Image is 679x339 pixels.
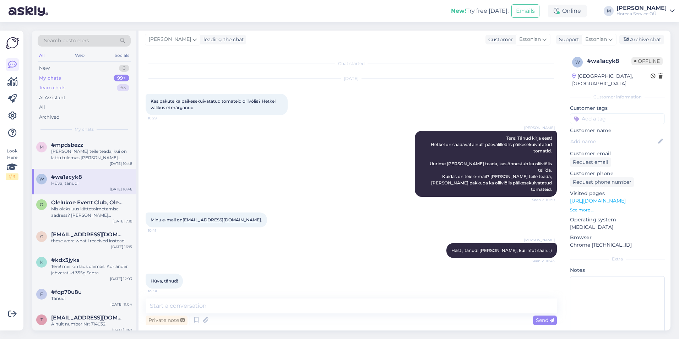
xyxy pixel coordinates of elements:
div: Customer [485,36,513,43]
span: timofei@schlossle-hotels.com [51,314,125,321]
span: g [40,234,43,239]
div: Team chats [39,84,65,91]
div: 1 / 3 [6,173,18,180]
span: k [40,259,43,265]
span: Kas pakute ka päikesekuivatatud tomateid oliivõlis? Hetkel valikus ei märganud. [151,98,277,110]
span: Seen ✓ 10:43 [528,258,555,264]
div: [PERSON_NAME] [616,5,667,11]
span: My chats [75,126,94,133]
div: Chat started [146,60,557,67]
span: Hästi, tänud! [PERSON_NAME], kui infot saan. :) [451,248,552,253]
div: New [39,65,50,72]
a: [PERSON_NAME]Horeca Service OÜ [616,5,675,17]
div: Ainult number Nr: 714032 [51,321,132,327]
span: [PERSON_NAME] [524,125,555,130]
div: AI Assistant [39,94,65,101]
div: My chats [39,75,61,82]
p: Notes [570,267,665,274]
p: Browser [570,234,665,241]
div: 0 [119,65,129,72]
div: [DATE] 12:03 [110,276,132,281]
div: Tänud! [51,295,132,302]
div: [GEOGRAPHIC_DATA], [GEOGRAPHIC_DATA] [572,72,651,87]
div: Private note [146,316,188,325]
p: Customer email [570,150,665,157]
span: 10:41 [148,228,174,233]
div: M [604,6,614,16]
div: 63 [117,84,129,91]
div: [DATE] [146,75,557,82]
span: [PERSON_NAME] [149,36,191,43]
div: [PERSON_NAME] teile teada, kui on lattu tulemas [PERSON_NAME]. Kuidas teie e-maili aadress on? [51,148,132,161]
span: Olelukoe Event Club, OleLukoe Fantazija OÜ [51,199,125,206]
div: Customer information [570,94,665,100]
div: All [38,51,46,60]
span: Seen ✓ 10:39 [528,197,555,203]
span: Estonian [519,36,541,43]
p: See more ... [570,207,665,213]
div: Request email [570,157,611,167]
span: #kdx3jyks [51,257,80,263]
p: Customer tags [570,104,665,112]
a: [URL][DOMAIN_NAME] [570,198,626,204]
span: #fqp70u8u [51,289,82,295]
span: t [40,317,43,322]
span: [PERSON_NAME] [524,237,555,243]
span: Minu e-mail on . [151,217,262,222]
span: m [40,144,44,150]
div: 99+ [114,75,129,82]
p: Customer phone [570,170,665,177]
div: All [39,104,45,111]
div: Extra [570,256,665,262]
div: Request phone number [570,177,634,187]
span: 10:29 [148,115,174,121]
div: Archive chat [619,35,664,44]
div: Web [74,51,86,60]
div: Tere! meil on laos olemas: Koriander jahvatatud 355g Santa [PERSON_NAME] terve 270g [GEOGRAPHIC_D... [51,263,132,276]
b: New! [451,7,466,14]
p: Visited pages [570,190,665,197]
div: Try free [DATE]: [451,7,509,15]
span: Search customers [44,37,89,44]
span: #mpdsbezz [51,142,83,148]
div: Mis oleks uus kättetoimetamise aadress? [PERSON_NAME] kliendikaardil muudatused. Kas ettevõte on:... [51,206,132,219]
img: Askly Logo [6,36,19,50]
a: [EMAIL_ADDRESS][DOMAIN_NAME] [183,217,261,222]
span: Hüva, tänud! [151,278,178,284]
input: Add a tag [570,113,665,124]
div: [DATE] 16:15 [111,244,132,249]
span: 10:46 [148,289,174,294]
div: Horeca Service OÜ [616,11,667,17]
span: Estonian [585,36,607,43]
p: Operating system [570,216,665,224]
div: Socials [113,51,131,60]
p: Customer name [570,127,665,134]
div: [DATE] 7:18 [113,219,132,224]
div: Look Here [6,148,18,180]
span: f [40,291,43,297]
div: Hüva, tänud! [51,180,132,187]
p: Chrome [TECHNICAL_ID] [570,241,665,249]
span: Send [536,317,554,323]
span: O [40,202,43,207]
div: these were what i received instead [51,238,132,244]
div: # wa1acyk8 [587,57,631,65]
div: leading the chat [201,36,244,43]
span: Offline [631,57,663,65]
span: Tere! Tänud kirja eest! Hetkel on saadaval ainult päevalilleõlis päikesekuivatatud tomatid. Uurim... [430,135,553,192]
div: Support [556,36,579,43]
div: Online [548,5,587,17]
p: [MEDICAL_DATA] [570,224,665,231]
span: w [575,59,580,65]
span: gnr.kid@gmail.com [51,231,125,238]
div: [DATE] 10:48 [110,161,132,166]
div: Archived [39,114,60,121]
div: [DATE] 1:49 [112,327,132,333]
button: Emails [511,4,539,18]
div: [DATE] 10:46 [110,187,132,192]
div: [DATE] 11:04 [110,302,132,307]
span: #wa1acyk8 [51,174,82,180]
input: Add name [570,138,657,145]
span: w [39,176,44,182]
